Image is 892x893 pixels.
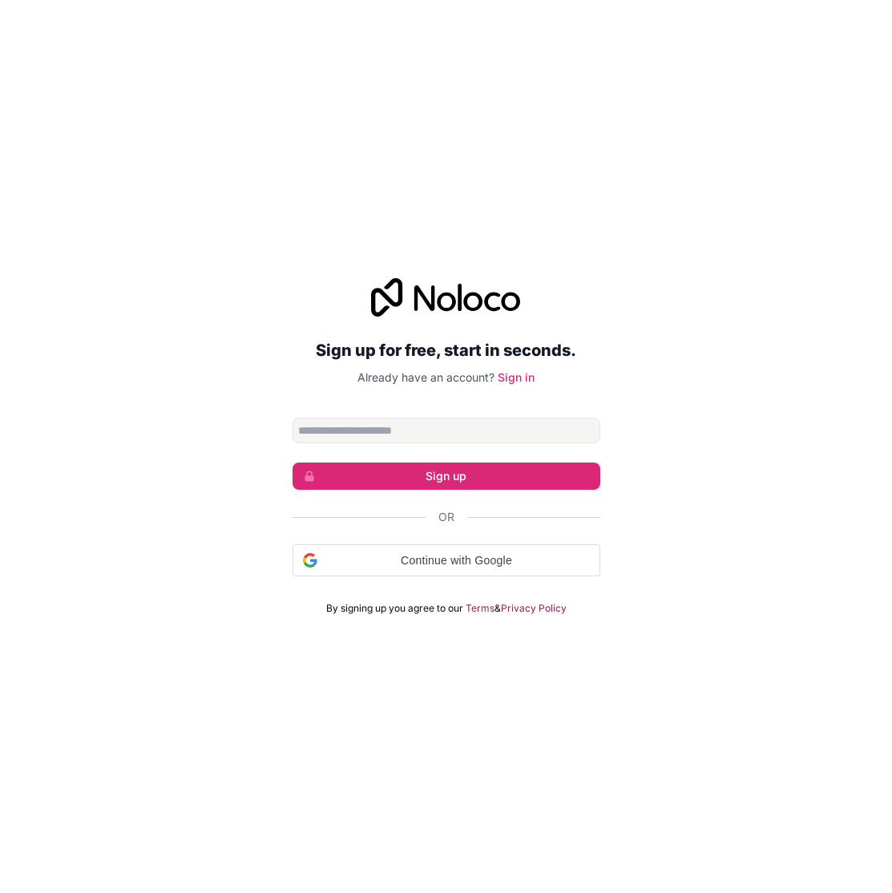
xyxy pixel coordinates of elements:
[293,336,600,365] h2: Sign up for free, start in seconds.
[293,463,600,490] button: Sign up
[498,370,535,384] a: Sign in
[324,552,590,569] span: Continue with Google
[466,602,494,615] a: Terms
[357,370,494,384] span: Already have an account?
[326,602,463,615] span: By signing up you agree to our
[494,602,501,615] span: &
[501,602,567,615] a: Privacy Policy
[293,544,600,576] div: Continue with Google
[438,509,454,525] span: Or
[293,418,600,443] input: Email address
